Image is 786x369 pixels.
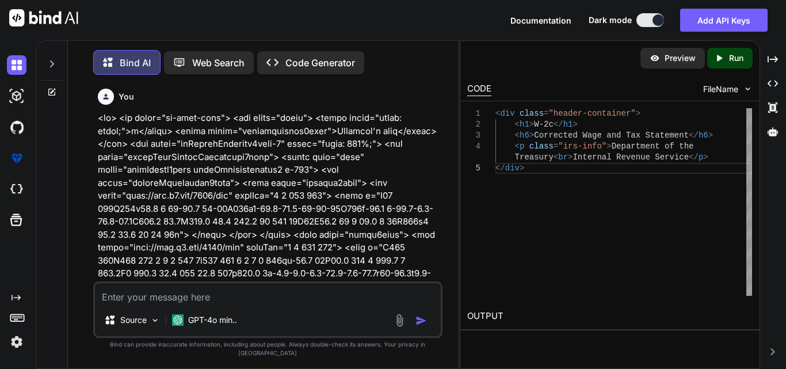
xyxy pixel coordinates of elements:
[554,120,563,129] span: </
[548,109,635,118] span: "header-container"
[699,153,703,162] span: p
[285,56,355,70] p: Code Generator
[703,153,708,162] span: >
[7,332,26,352] img: settings
[467,82,491,96] div: CODE
[520,163,524,173] span: >
[689,131,699,140] span: </
[589,14,632,26] span: Dark mode
[172,314,184,326] img: GPT-4o mini
[568,153,573,162] span: >
[606,142,611,151] span: >
[708,131,713,140] span: >
[495,163,505,173] span: </
[743,84,753,94] img: chevron down
[467,119,480,130] div: 2
[93,340,442,357] p: Bind can provide inaccurate information, including about people. Always double-check its answers....
[529,120,534,129] span: >
[729,52,743,64] p: Run
[544,109,548,118] span: =
[7,86,26,106] img: darkAi-studio
[7,117,26,137] img: githubDark
[563,120,573,129] span: h1
[554,142,558,151] span: =
[573,120,577,129] span: >
[558,153,568,162] span: br
[650,53,660,63] img: preview
[150,315,160,325] img: Pick Models
[529,142,554,151] span: class
[460,303,760,330] h2: OUTPUT
[467,108,480,119] div: 1
[612,142,694,151] span: Department of the
[703,83,738,95] span: FileName
[515,131,520,140] span: <
[665,52,696,64] p: Preview
[573,153,689,162] span: Internal Revenue Service
[500,109,514,118] span: div
[393,314,406,327] img: attachment
[7,149,26,168] img: premium
[515,120,520,129] span: <
[680,9,768,32] button: Add API Keys
[415,315,427,326] img: icon
[554,153,558,162] span: <
[520,131,529,140] span: h6
[558,142,606,151] span: "irs-info"
[534,120,554,129] span: W-2c
[495,109,500,118] span: <
[515,153,554,162] span: Treasury
[192,56,245,70] p: Web Search
[119,91,134,102] h6: You
[510,14,571,26] button: Documentation
[636,109,640,118] span: >
[467,141,480,152] div: 4
[520,120,529,129] span: h1
[534,131,689,140] span: Corrected Wage and Tax Statement
[9,9,78,26] img: Bind AI
[515,142,520,151] span: <
[520,142,524,151] span: p
[120,314,147,326] p: Source
[510,16,571,25] span: Documentation
[529,131,534,140] span: >
[699,131,708,140] span: h6
[505,163,520,173] span: div
[7,180,26,199] img: cloudideIcon
[188,314,237,326] p: GPT-4o min..
[689,153,699,162] span: </
[467,130,480,141] div: 3
[7,55,26,75] img: darkChat
[520,109,544,118] span: class
[467,163,480,174] div: 5
[120,56,151,70] p: Bind AI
